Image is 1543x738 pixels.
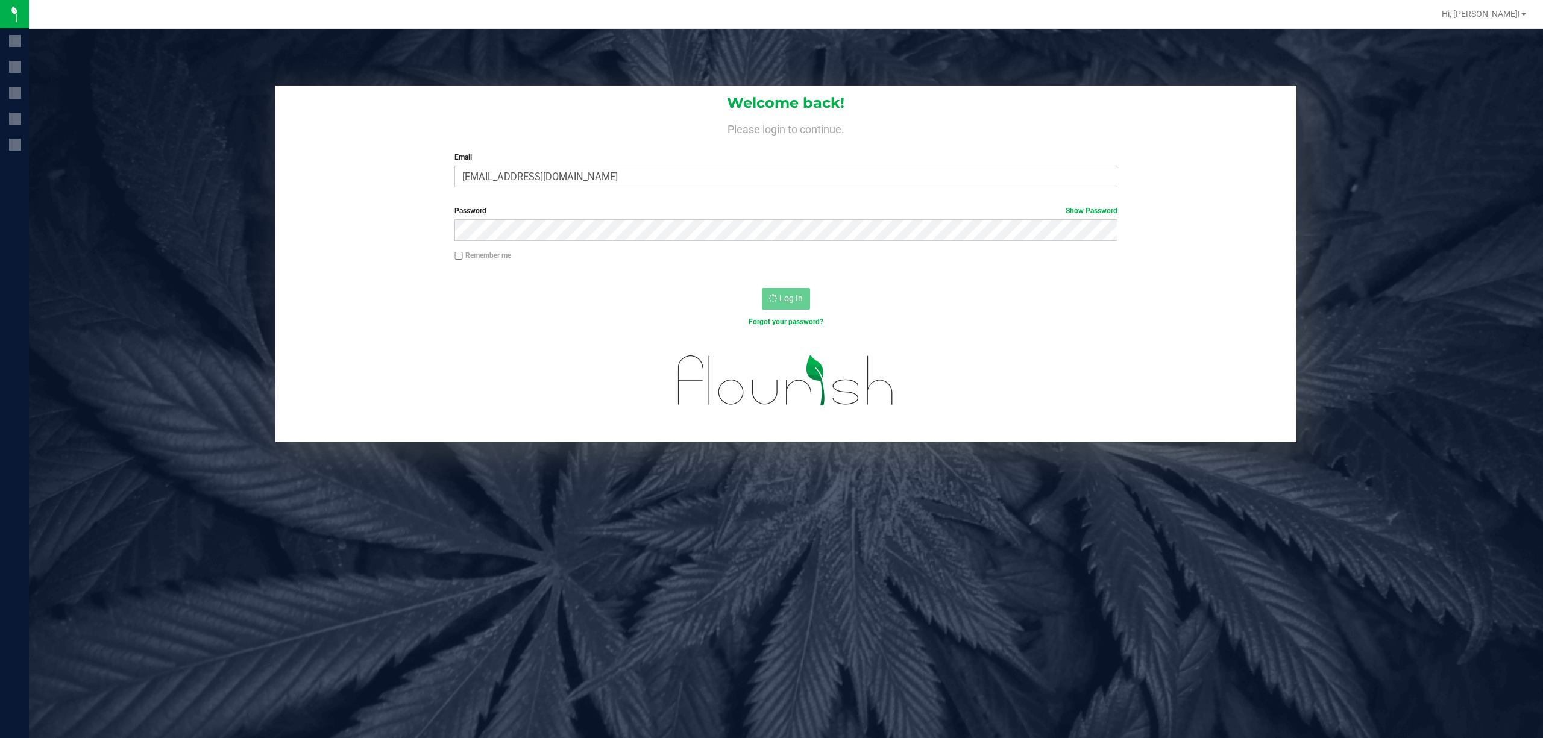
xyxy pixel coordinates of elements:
h1: Welcome back! [275,95,1297,111]
label: Remember me [454,250,511,261]
span: Password [454,207,486,215]
span: Hi, [PERSON_NAME]! [1442,9,1520,19]
h4: Please login to continue. [275,120,1297,135]
span: Log In [779,293,803,303]
a: Forgot your password? [749,317,823,326]
img: flourish_logo.svg [658,340,914,422]
label: Email [454,152,1117,163]
button: Log In [762,288,810,310]
a: Show Password [1066,207,1117,215]
input: Remember me [454,252,463,260]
